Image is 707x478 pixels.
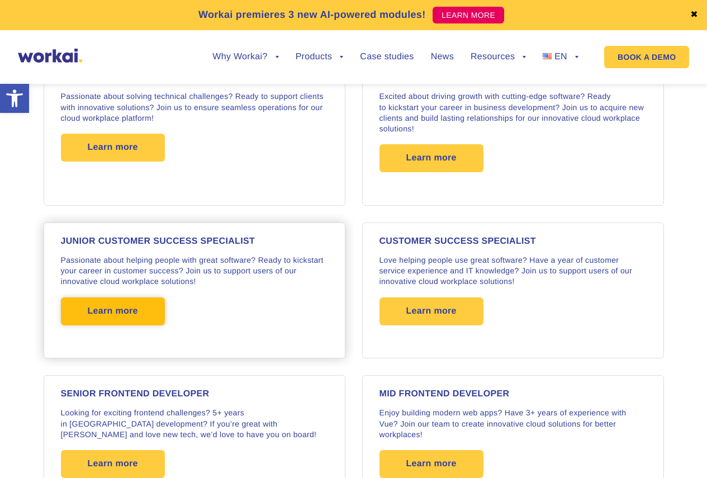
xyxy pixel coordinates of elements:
a: Resources [471,53,526,61]
a: BOOK A DEMO [604,46,689,68]
span: Learn more [406,450,457,478]
a: ✖ [690,11,698,20]
span: Learn more [88,134,138,162]
a: Junior Business Development Representative Excited about driving growth with cutting-edge softwar... [354,50,672,214]
p: Passionate about solving technical challenges? Ready to support clients with innovative solutions... [61,91,328,124]
p: Looking for exciting frontend challenges? 5+ years in [GEOGRAPHIC_DATA] development? If you’re gr... [61,408,328,440]
p: Love helping people use great software? Have a year of customer service experience and IT knowled... [379,255,647,287]
a: LEARN MORE [433,7,504,23]
a: CUSTOMER SUCCESS SPECIALIST Love helping people use great software? Have a year of customer servi... [354,214,672,367]
span: Learn more [88,450,138,478]
a: News [431,53,454,61]
h4: JUNIOR CUSTOMER SUCCESS SPECIALIST [61,237,328,246]
a: JUNIOR CUSTOMER SUCCESS SPECIALIST Passionate about helping people with great software? Ready to ... [35,214,354,367]
h4: SENIOR FRONTEND DEVELOPER [61,390,328,399]
a: Case studies [360,53,414,61]
p: Excited about driving growth with cutting-edge software? Ready to kickstart your career in busine... [379,91,647,134]
a: SECOND LINE SUPPORT CONSULTANT Passionate about solving technical challenges? Ready to support cl... [35,50,354,214]
p: Workai premieres 3 new AI-powered modules! [198,7,426,22]
p: Enjoy building modern web apps? Have 3+ years of experience with Vue? Join our team to create inn... [379,408,647,440]
span: Learn more [406,297,457,325]
a: Why Workai? [212,53,278,61]
h4: MID FRONTEND DEVELOPER [379,390,647,399]
p: Passionate about helping people with great software? Ready to kickstart your career in customer s... [61,255,328,287]
span: EN [554,52,567,61]
span: Learn more [406,144,457,172]
h4: CUSTOMER SUCCESS SPECIALIST [379,237,647,246]
a: Products [296,53,344,61]
span: Learn more [88,297,138,325]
